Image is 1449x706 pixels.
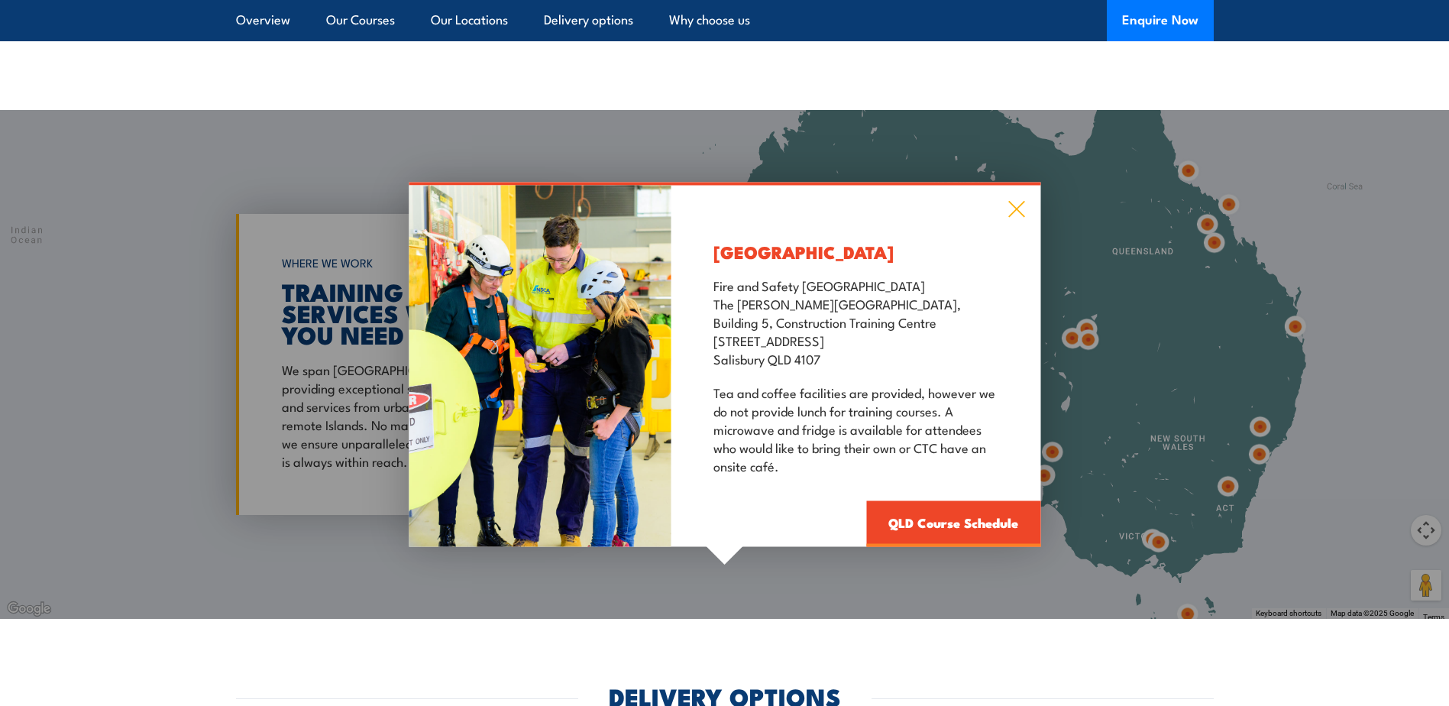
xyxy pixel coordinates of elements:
[713,383,998,474] p: Tea and coffee facilities are provided, however we do not provide lunch for training courses. A m...
[866,501,1040,547] a: QLD Course Schedule
[713,243,998,261] h3: [GEOGRAPHIC_DATA]
[713,276,998,368] p: Fire and Safety [GEOGRAPHIC_DATA] The [PERSON_NAME][GEOGRAPHIC_DATA], Building 5, Construction Tr...
[409,186,671,547] img: Confined space entry training showing a trainer and two learners with a gas test monitor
